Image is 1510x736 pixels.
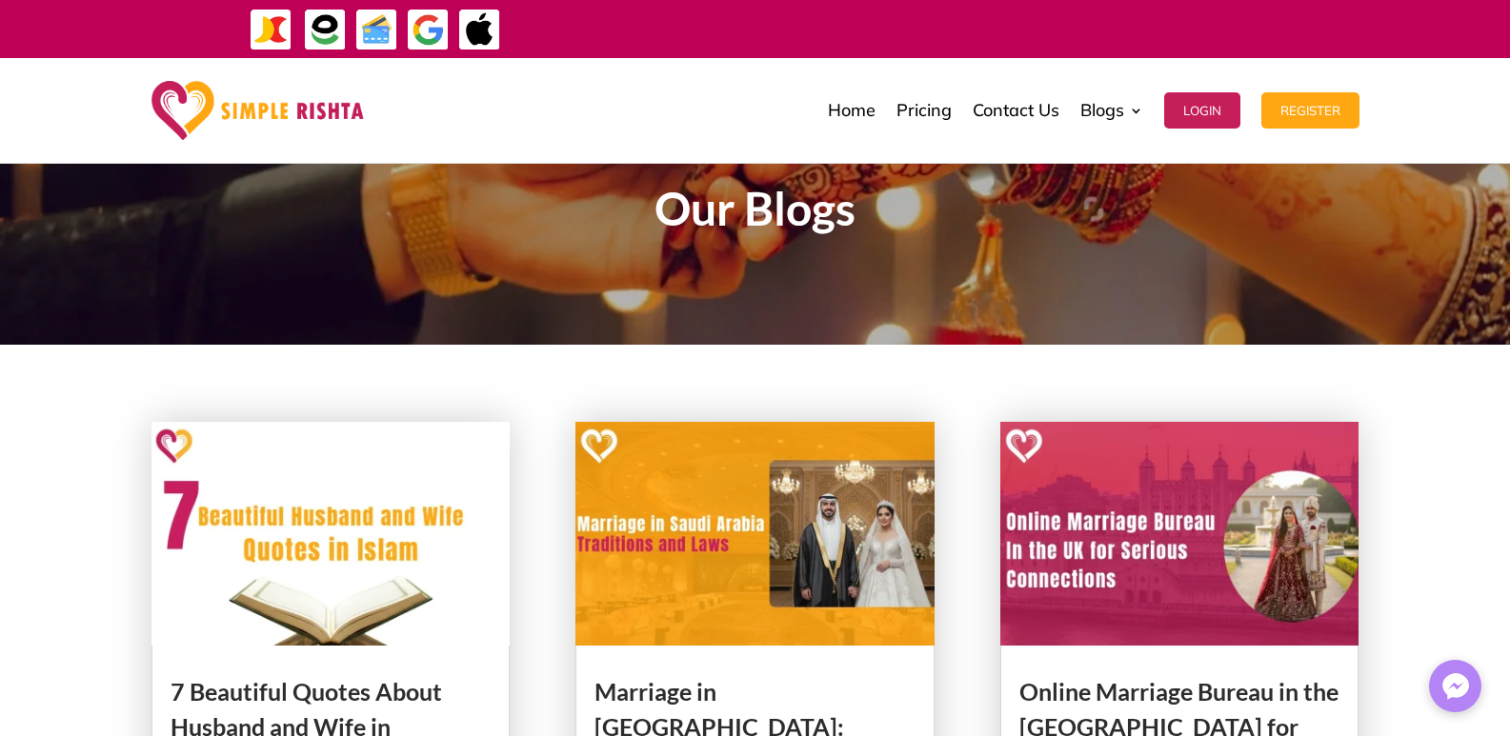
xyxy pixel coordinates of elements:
img: GooglePay-icon [407,9,450,51]
a: Pricing [896,63,952,158]
h1: Our Blogs [241,186,1270,241]
a: Home [828,63,876,158]
img: Credit Cards [355,9,398,51]
button: Register [1261,92,1359,129]
img: 7 Beautiful Quotes About Husband and Wife in Islam [151,422,510,646]
img: Messenger [1437,667,1475,706]
a: Login [1164,63,1240,158]
img: EasyPaisa-icon [304,9,347,51]
a: Blogs [1080,63,1143,158]
img: ApplePay-icon [458,9,501,51]
img: Marriage in Saudi Arabia: Traditions and Laws [575,422,934,646]
a: Register [1261,63,1359,158]
a: Contact Us [973,63,1059,158]
img: Online Marriage Bureau in the UK for Serious Rishta Seekers [1000,422,1359,646]
img: JazzCash-icon [250,9,292,51]
button: Login [1164,92,1240,129]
